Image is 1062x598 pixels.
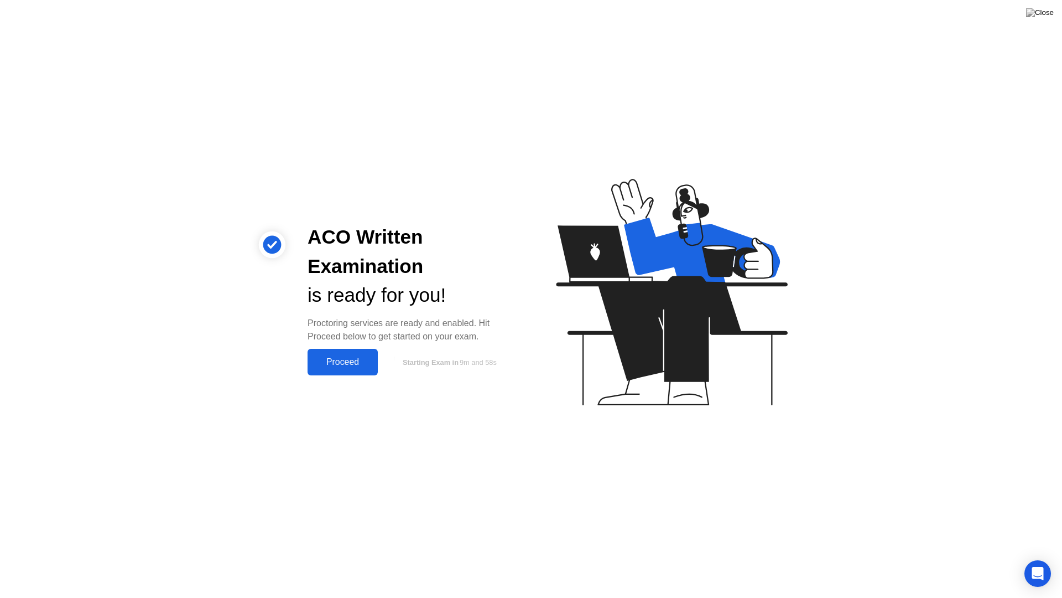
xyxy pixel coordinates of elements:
[308,223,513,281] div: ACO Written Examination
[1024,560,1051,587] div: Open Intercom Messenger
[308,281,513,310] div: is ready for you!
[460,358,497,367] span: 9m and 58s
[308,349,378,375] button: Proceed
[308,317,513,343] div: Proctoring services are ready and enabled. Hit Proceed below to get started on your exam.
[1026,8,1054,17] img: Close
[383,352,513,373] button: Starting Exam in9m and 58s
[311,357,374,367] div: Proceed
